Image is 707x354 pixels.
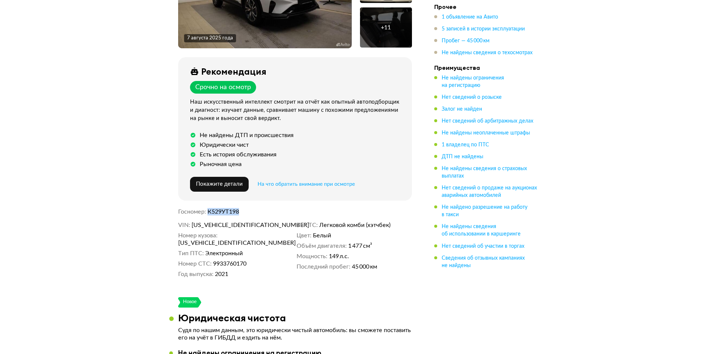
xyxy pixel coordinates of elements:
[178,327,412,341] p: Судя по нашим данным, это юридически чистый автомобиль: вы сможете поставить его на учёт в ГИБДД ...
[442,224,521,237] span: Не найдены сведения об использовании в каршеринге
[178,239,264,247] span: [US_VEHICLE_IDENTIFICATION_NUMBER]
[352,263,377,270] span: 45 000 км
[319,221,390,229] span: Легковой комби (хэтчбек)
[187,35,233,42] div: 7 августа 2025 года
[442,185,537,198] span: Нет сведений о продаже на аукционах аварийных автомобилей
[297,232,311,239] dt: Цвет
[200,131,294,139] div: Не найдены ДТП и происшествия
[297,263,350,270] dt: Последний пробег
[178,270,213,278] dt: Год выпуска
[200,141,249,149] div: Юридически чист
[442,255,525,268] span: Сведения об отзывных кампаниях не найдены
[434,3,538,10] h4: Прочее
[205,250,243,257] span: Электронный
[434,64,538,71] h4: Преимущества
[207,209,239,215] span: К529УТ198
[348,242,372,250] span: 1 477 см³
[201,66,266,77] div: Рекомендация
[442,14,498,20] span: 1 объявление на Авито
[442,118,533,124] span: Нет сведений об арбитражных делах
[178,260,212,267] dt: Номер СТС
[442,205,527,217] span: Не найдено разрешение на работу в такси
[442,154,483,159] span: ДТП не найдены
[213,260,246,267] span: 9933760170
[297,242,347,250] dt: Объём двигателя
[196,181,243,187] span: Покажите детали
[183,297,197,308] div: Новое
[442,95,502,100] span: Нет сведений о розыске
[442,50,533,55] span: Не найдены сведения о техосмотрах
[442,75,504,88] span: Не найдены ограничения на регистрацию
[442,166,527,179] span: Не найдены сведения о страховых выплатах
[192,221,277,229] span: [US_VEHICLE_IDENTIFICATION_NUMBER]
[195,83,251,91] div: Срочно на осмотр
[442,142,489,147] span: 1 владелец по ПТС
[297,253,327,260] dt: Мощность
[190,177,249,192] button: Покажите детали
[178,232,217,239] dt: Номер кузова
[178,250,204,257] dt: Тип ПТС
[190,98,403,123] div: Наш искусственный интеллект смотрит на отчёт как опытный автоподборщик и диагност: изучает данные...
[442,38,490,43] span: Пробег — 45 000 км
[178,221,190,229] dt: VIN
[200,160,242,168] div: Рыночная цена
[215,270,228,278] span: 2021
[329,253,349,260] span: 149 л.с.
[381,24,391,31] div: + 11
[442,107,482,112] span: Залог не найден
[200,151,276,158] div: Есть история обслуживания
[442,26,525,32] span: 5 записей в истории эксплуатации
[297,221,318,229] dt: Тип ТС
[442,243,524,249] span: Нет сведений об участии в торгах
[178,312,286,324] h3: Юридическая чистота
[313,232,331,239] span: Белый
[178,208,206,215] dt: Госномер
[442,130,530,136] span: Не найдены неоплаченные штрафы
[258,182,355,187] span: На что обратить внимание при осмотре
